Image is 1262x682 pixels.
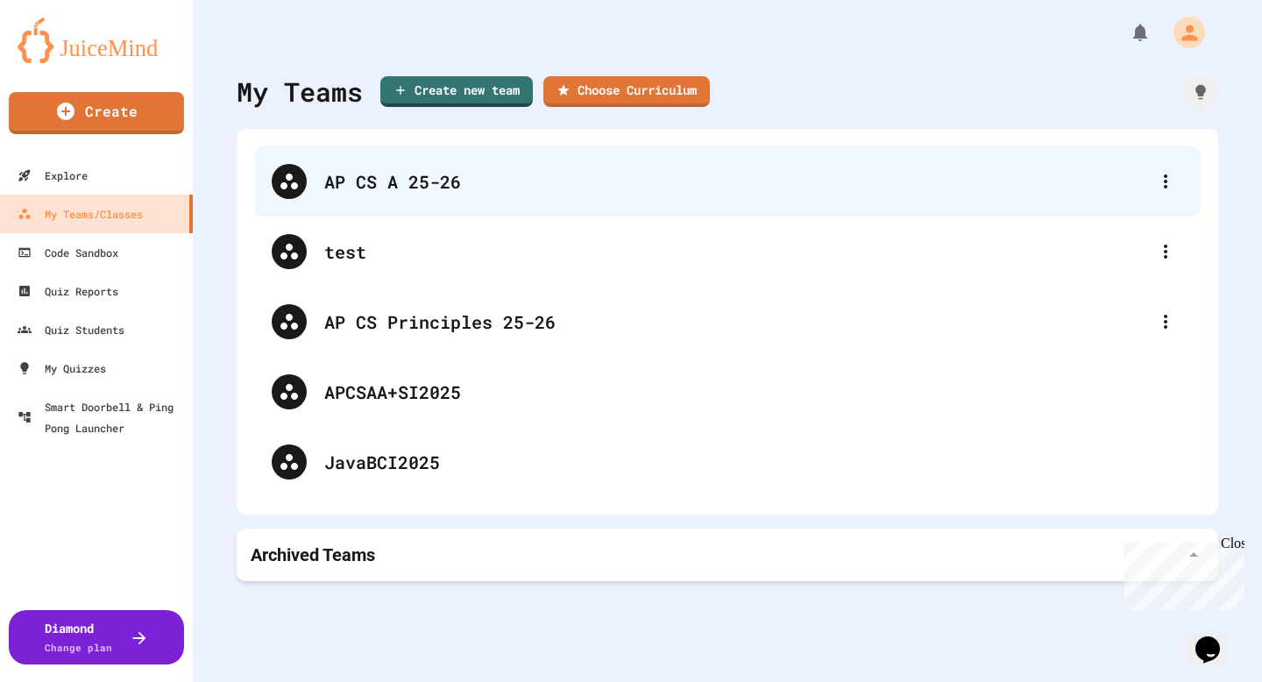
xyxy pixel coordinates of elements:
a: Create new team [380,76,533,107]
div: How it works [1183,75,1218,110]
div: My Notifications [1097,18,1155,47]
div: My Teams [237,72,363,111]
div: Quiz Students [18,319,124,340]
div: APCSAA+SI2025 [324,379,1183,405]
span: Change plan [45,641,112,654]
button: DiamondChange plan [9,610,184,664]
a: Choose Curriculum [543,76,710,107]
iframe: chat widget [1188,612,1244,664]
div: Diamond [45,619,112,656]
div: My Teams/Classes [18,203,143,224]
img: logo-orange.svg [18,18,175,63]
div: test [324,238,1148,265]
div: AP CS A 25-26 [254,146,1201,217]
div: Explore [18,165,88,186]
div: AP CS Principles 25-26 [324,309,1148,335]
div: Chat with us now!Close [7,7,121,111]
div: Smart Doorbell & Ping Pong Launcher [18,396,186,438]
a: Create [9,92,184,134]
iframe: chat widget [1117,536,1244,610]
div: My Account [1155,12,1209,53]
p: Archived Teams [251,543,375,567]
div: Code Sandbox [18,242,118,263]
div: JavaBCI2025 [254,427,1201,497]
div: Quiz Reports [18,281,118,302]
div: My Quizzes [18,358,106,379]
div: JavaBCI2025 [324,449,1183,475]
div: APCSAA+SI2025 [254,357,1201,427]
div: AP CS A 25-26 [324,168,1148,195]
div: AP CS Principles 25-26 [254,287,1201,357]
div: test [254,217,1201,287]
